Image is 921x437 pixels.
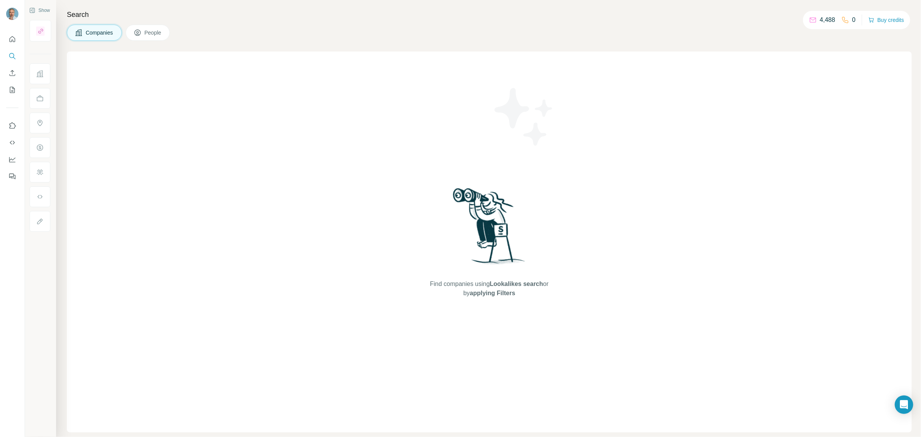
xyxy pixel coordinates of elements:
[868,15,904,25] button: Buy credits
[895,395,913,414] div: Open Intercom Messenger
[67,9,912,20] h4: Search
[6,32,18,46] button: Quick start
[852,15,856,25] p: 0
[6,153,18,166] button: Dashboard
[6,66,18,80] button: Enrich CSV
[450,186,529,272] img: Surfe Illustration - Woman searching with binoculars
[6,8,18,20] img: Avatar
[24,5,55,16] button: Show
[490,82,559,151] img: Surfe Illustration - Stars
[144,29,162,37] span: People
[6,169,18,183] button: Feedback
[490,281,543,287] span: Lookalikes search
[470,290,515,296] span: applying Filters
[6,119,18,133] button: Use Surfe on LinkedIn
[6,136,18,150] button: Use Surfe API
[86,29,114,37] span: Companies
[6,83,18,97] button: My lists
[820,15,835,25] p: 4,488
[6,49,18,63] button: Search
[428,279,551,298] span: Find companies using or by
